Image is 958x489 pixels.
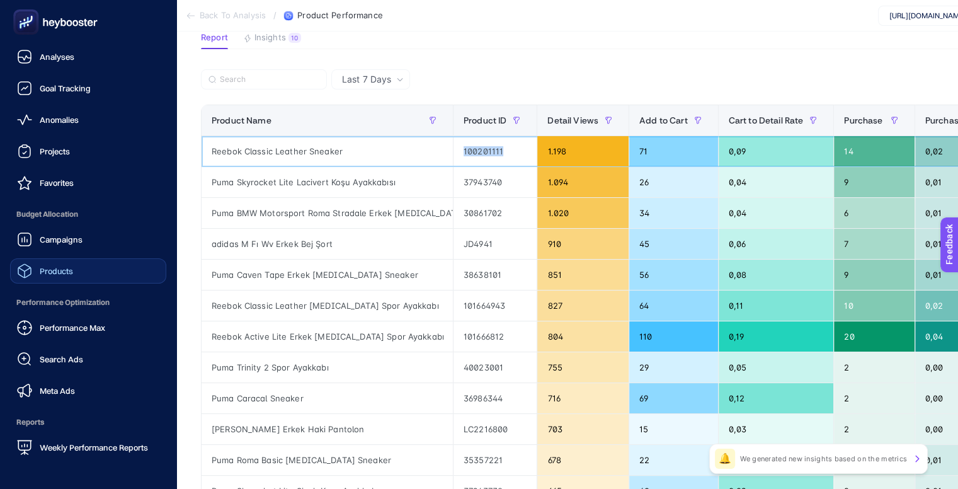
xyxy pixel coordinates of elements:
div: 1.198 [537,136,629,166]
div: 37943740 [453,167,537,197]
div: 7 [834,229,914,259]
div: 35357221 [453,445,537,475]
span: Last 7 Days [342,73,391,86]
div: Reebok Classic Leather [MEDICAL_DATA] Spor Ayakkabı [202,291,453,321]
span: Product ID [464,115,506,125]
div: 22 [629,445,718,475]
span: Back To Analysis [200,11,266,21]
a: Search Ads [10,347,166,372]
div: 1.020 [537,198,629,228]
div: Puma BMW Motorsport Roma Stradale Erkek [MEDICAL_DATA] Sneaker [202,198,453,228]
div: 804 [537,321,629,352]
div: 15 [629,414,718,444]
a: Goal Tracking [10,76,166,101]
span: Products [40,266,73,276]
div: 755 [537,352,629,383]
a: Projects [10,139,166,164]
a: Analyses [10,44,166,69]
div: Puma Skyrocket Lite Lacivert Koşu Ayakkabısı [202,167,453,197]
span: Insights [254,33,286,43]
span: Goal Tracking [40,83,91,93]
div: 703 [537,414,629,444]
a: Meta Ads [10,378,166,403]
div: 0,05 [719,352,834,383]
div: 101664943 [453,291,537,321]
div: 678 [537,445,629,475]
div: JD4941 [453,229,537,259]
div: 2 [834,352,914,383]
div: Puma Roma Basic [MEDICAL_DATA] Sneaker [202,445,453,475]
div: 10 [288,33,301,43]
a: Campaigns [10,227,166,252]
div: Puma Caracal Sneaker [202,383,453,413]
input: Search [220,75,319,84]
div: Reebok Classic Leather Sneaker [202,136,453,166]
div: Puma Caven Tape Erkek [MEDICAL_DATA] Sneaker [202,260,453,290]
div: 110 [629,321,718,352]
div: 71 [629,136,718,166]
span: Favorites [40,178,74,188]
span: Weekly Performance Reports [40,442,148,452]
div: 716 [537,383,629,413]
span: Performance Optimization [10,290,166,315]
span: Feedback [8,4,48,14]
span: Reports [10,410,166,435]
div: 64 [629,291,718,321]
div: 910 [537,229,629,259]
div: 45 [629,229,718,259]
div: 38638101 [453,260,537,290]
span: Product Name [212,115,271,125]
div: 0,04 [719,167,834,197]
div: 100201111 [453,136,537,166]
span: Budget Allocation [10,202,166,227]
span: Search Ads [40,354,83,364]
div: 0,09 [719,136,834,166]
div: Puma Trinity 2 Spor Ayakkabı [202,352,453,383]
div: 0,04 [719,198,834,228]
div: 0,12 [719,383,834,413]
a: Performance Max [10,315,166,340]
p: We generated new insights based on the metrics [740,454,907,464]
div: 851 [537,260,629,290]
div: 0,11 [719,291,834,321]
span: Performance Max [40,323,105,333]
div: 9 [834,167,914,197]
div: 9 [834,260,914,290]
div: Reebok Active Lite Erkek [MEDICAL_DATA] Spor Ayakkabı [202,321,453,352]
div: 101666812 [453,321,537,352]
div: 26 [629,167,718,197]
div: 36986344 [453,383,537,413]
span: Campaigns [40,234,83,244]
span: Purchase [844,115,882,125]
div: 29 [629,352,718,383]
div: 0,08 [719,260,834,290]
div: 0,06 [719,229,834,259]
div: 6 [834,198,914,228]
div: adidas M Fı Wv Erkek Bej Şort [202,229,453,259]
div: 1.094 [537,167,629,197]
div: 20 [834,321,914,352]
div: 827 [537,291,629,321]
div: [PERSON_NAME] Erkek Haki Pantolon [202,414,453,444]
a: Favorites [10,170,166,195]
div: 10 [834,291,914,321]
span: Meta Ads [40,386,75,396]
div: 2 [834,414,914,444]
a: Anomalies [10,107,166,132]
span: Anomalies [40,115,79,125]
div: 🔔 [715,449,735,469]
div: LC2216800 [453,414,537,444]
span: Detail Views [547,115,598,125]
span: Report [201,33,228,43]
div: 2 [834,383,914,413]
div: 30861702 [453,198,537,228]
div: 40023001 [453,352,537,383]
span: Analyses [40,52,74,62]
div: 0,03 [719,414,834,444]
div: 34 [629,198,718,228]
span: Projects [40,146,70,156]
a: Products [10,258,166,284]
div: 69 [629,383,718,413]
div: 56 [629,260,718,290]
span: Product Performance [297,11,382,21]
